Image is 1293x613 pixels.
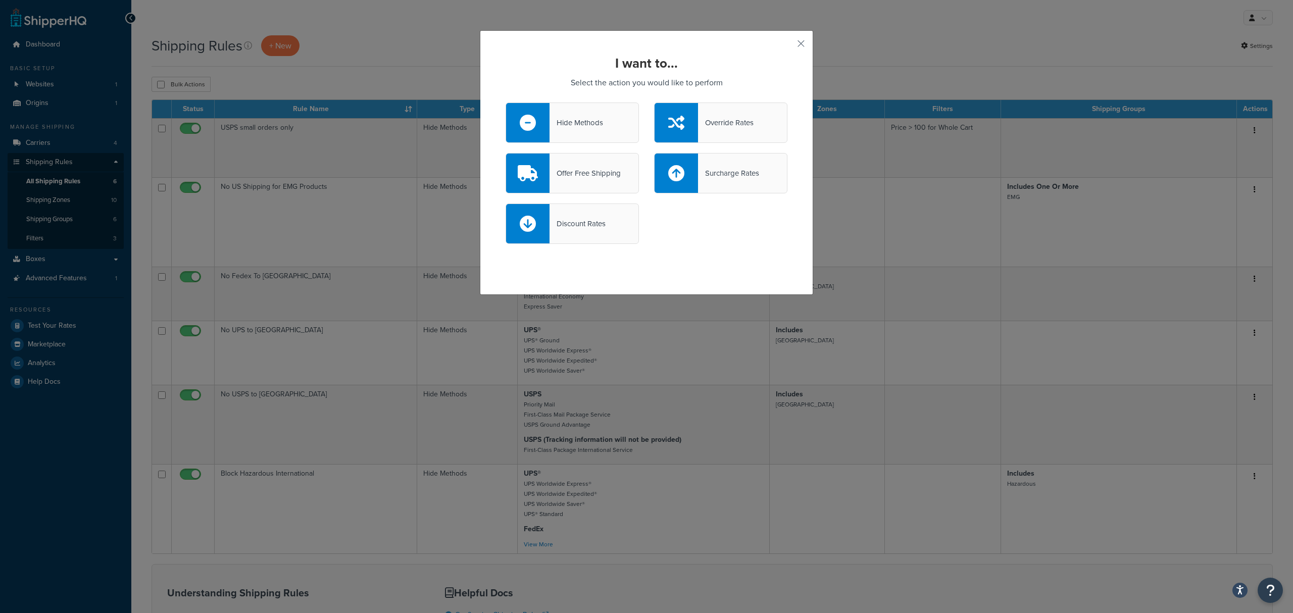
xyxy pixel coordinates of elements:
[1258,578,1283,603] button: Open Resource Center
[506,76,787,90] p: Select the action you would like to perform
[698,166,759,180] div: Surcharge Rates
[550,116,603,130] div: Hide Methods
[615,54,678,73] strong: I want to...
[550,217,606,231] div: Discount Rates
[550,166,621,180] div: Offer Free Shipping
[698,116,754,130] div: Override Rates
